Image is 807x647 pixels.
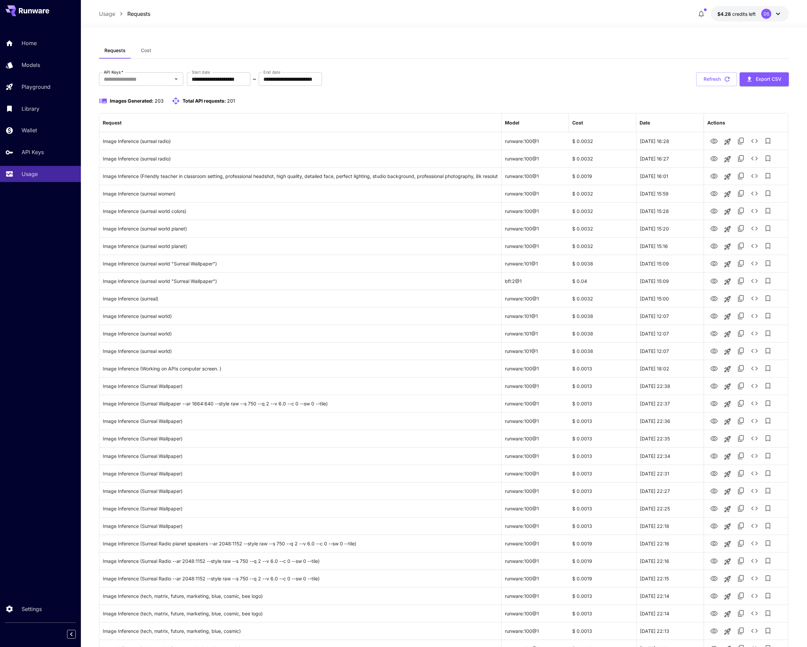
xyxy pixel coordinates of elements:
[761,344,775,358] button: Add to library
[721,485,734,498] button: Launch in playground
[103,587,498,605] div: Click to copy prompt
[636,202,704,220] div: 01 Sep, 2025 15:28
[721,275,734,288] button: Launch in playground
[502,307,569,325] div: runware:101@1
[636,535,704,552] div: 29 Aug, 2025 22:16
[717,11,732,17] span: $4.28
[748,274,761,288] button: See details
[636,220,704,237] div: 01 Sep, 2025 15:20
[569,220,636,237] div: $ 0.0032
[636,412,704,430] div: 29 Aug, 2025 22:36
[734,327,748,340] button: Copy TaskUUID
[721,415,734,428] button: Launch in playground
[721,257,734,271] button: Launch in playground
[748,607,761,620] button: See details
[103,360,498,377] div: Click to copy prompt
[734,432,748,445] button: Copy TaskUUID
[721,205,734,218] button: Launch in playground
[761,589,775,603] button: Add to library
[748,187,761,200] button: See details
[569,150,636,167] div: $ 0.0032
[734,239,748,253] button: Copy TaskUUID
[22,39,37,47] p: Home
[572,120,583,125] div: Cost
[721,380,734,393] button: Launch in playground
[569,412,636,430] div: $ 0.0013
[569,325,636,342] div: $ 0.0038
[103,308,498,325] div: Click to copy prompt
[707,221,721,235] button: View Image
[721,572,734,586] button: Launch in playground
[734,502,748,515] button: Copy TaskUUID
[761,449,775,463] button: Add to library
[696,72,737,86] button: Refresh
[569,185,636,202] div: $ 0.0032
[721,432,734,446] button: Launch in playground
[707,606,721,620] button: View Image
[707,120,725,125] div: Actions
[569,535,636,552] div: $ 0.0019
[761,292,775,305] button: Add to library
[569,465,636,482] div: $ 0.0013
[721,590,734,603] button: Launch in playground
[569,482,636,500] div: $ 0.0013
[502,447,569,465] div: runware:100@1
[22,605,42,613] p: Settings
[103,535,498,552] div: Click to copy prompt
[721,240,734,253] button: Launch in playground
[761,572,775,585] button: Add to library
[141,47,151,53] span: Cost
[748,572,761,585] button: See details
[502,587,569,605] div: runware:100@1
[707,204,721,218] button: View Image
[502,185,569,202] div: runware:100@1
[721,555,734,568] button: Launch in playground
[761,204,775,218] button: Add to library
[748,554,761,568] button: See details
[748,432,761,445] button: See details
[707,484,721,498] button: View Image
[636,552,704,570] div: 29 Aug, 2025 22:16
[103,343,498,360] div: Click to copy prompt
[22,105,39,113] p: Library
[569,500,636,517] div: $ 0.0013
[502,517,569,535] div: runware:100@1
[636,500,704,517] div: 29 Aug, 2025 22:25
[734,379,748,393] button: Copy TaskUUID
[734,519,748,533] button: Copy TaskUUID
[734,589,748,603] button: Copy TaskUUID
[748,624,761,638] button: See details
[761,239,775,253] button: Add to library
[707,361,721,375] button: View Image
[569,290,636,307] div: $ 0.0032
[748,414,761,428] button: See details
[761,379,775,393] button: Add to library
[636,237,704,255] div: 01 Sep, 2025 15:16
[721,450,734,463] button: Launch in playground
[502,535,569,552] div: runware:100@1
[502,622,569,640] div: runware:100@1
[707,344,721,358] button: View Image
[502,605,569,622] div: runware:100@1
[748,502,761,515] button: See details
[761,502,775,515] button: Add to library
[748,222,761,235] button: See details
[761,187,775,200] button: Add to library
[707,309,721,323] button: View Image
[569,342,636,360] div: $ 0.0038
[636,482,704,500] div: 29 Aug, 2025 22:27
[103,570,498,587] div: Click to copy prompt
[761,397,775,410] button: Add to library
[636,307,704,325] div: 01 Sep, 2025 12:07
[748,152,761,165] button: See details
[707,396,721,410] button: View Image
[761,607,775,620] button: Add to library
[502,272,569,290] div: bfl:2@1
[502,342,569,360] div: runware:101@1
[721,310,734,323] button: Launch in playground
[761,9,771,19] div: DS
[636,395,704,412] div: 29 Aug, 2025 22:37
[103,412,498,430] div: Click to copy prompt
[761,362,775,375] button: Add to library
[721,187,734,201] button: Launch in playground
